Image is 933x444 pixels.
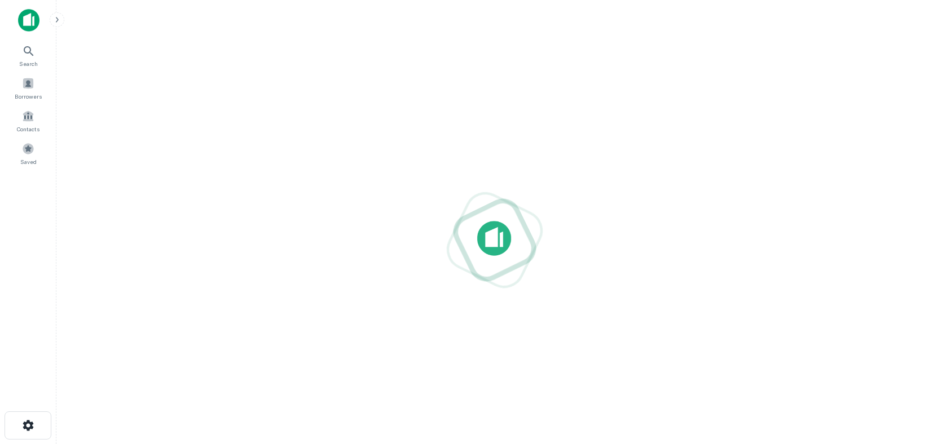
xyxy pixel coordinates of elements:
[18,9,39,32] img: capitalize-icon.png
[3,40,53,70] a: Search
[3,138,53,168] a: Saved
[3,105,53,136] a: Contacts
[15,92,42,101] span: Borrowers
[877,354,933,408] iframe: Chat Widget
[20,157,37,166] span: Saved
[3,73,53,103] a: Borrowers
[17,125,39,134] span: Contacts
[19,59,38,68] span: Search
